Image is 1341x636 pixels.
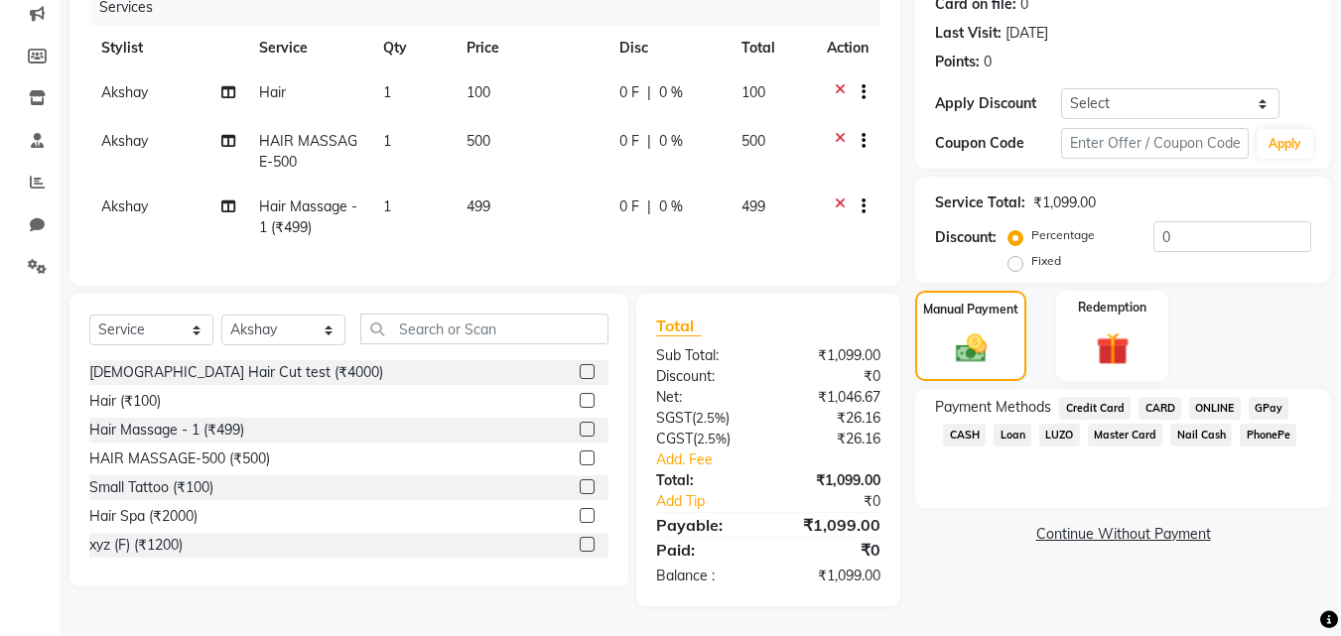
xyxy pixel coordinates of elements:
span: 0 F [619,196,639,217]
span: 100 [741,83,765,101]
th: Total [730,26,816,70]
span: Hair Massage - 1 (₹499) [259,197,357,236]
input: Enter Offer / Coupon Code [1061,128,1249,159]
button: Apply [1257,129,1313,159]
span: SGST [656,409,692,427]
span: Credit Card [1059,397,1131,420]
div: [DEMOGRAPHIC_DATA] Hair Cut test (₹4000) [89,362,383,383]
div: Net: [641,387,768,408]
label: Redemption [1078,299,1146,317]
th: Service [247,26,371,70]
span: 1 [383,132,391,150]
a: Add. Fee [641,449,895,470]
span: 0 % [659,82,683,103]
span: Master Card [1088,424,1163,446]
span: 0 F [619,131,639,152]
div: [DATE] [1006,23,1048,44]
div: Hair Massage - 1 (₹499) [89,420,244,441]
div: Total: [641,470,768,491]
span: PhonePe [1240,424,1296,446]
div: ₹0 [790,491,896,512]
span: Akshay [101,197,148,215]
div: ₹0 [768,538,895,562]
img: _gift.svg [1086,328,1140,369]
label: Percentage [1031,226,1095,244]
span: Hair [259,83,286,101]
span: LUZO [1039,424,1080,446]
a: Continue Without Payment [919,524,1327,545]
img: _cash.svg [946,330,997,366]
div: Coupon Code [935,133,1060,154]
div: 0 [984,52,992,72]
div: HAIR MASSAGE-500 (₹500) [89,448,270,469]
div: Service Total: [935,192,1025,213]
span: 500 [467,132,490,150]
th: Stylist [89,26,247,70]
span: 1 [383,197,391,215]
span: Akshay [101,132,148,150]
span: 2.5% [696,410,726,426]
div: Last Visit: [935,23,1002,44]
span: CASH [943,424,986,446]
label: Fixed [1031,252,1061,270]
div: Hair Spa (₹2000) [89,506,198,527]
span: 0 % [659,196,683,217]
div: xyz (F) (₹1200) [89,535,183,556]
span: Loan [994,424,1031,446]
span: 499 [467,197,490,215]
th: Qty [371,26,454,70]
div: ₹1,099.00 [1033,192,1096,213]
span: | [647,131,651,152]
span: 500 [741,132,765,150]
div: Sub Total: [641,345,768,366]
span: Akshay [101,83,148,101]
div: ₹26.16 [768,408,895,429]
div: Discount: [641,366,768,387]
div: ₹1,046.67 [768,387,895,408]
th: Action [815,26,880,70]
div: Discount: [935,227,997,248]
span: GPay [1249,397,1289,420]
div: Points: [935,52,980,72]
div: Hair (₹100) [89,391,161,412]
div: ₹1,099.00 [768,470,895,491]
span: | [647,196,651,217]
span: 2.5% [697,431,727,446]
span: Payment Methods [935,397,1051,418]
span: 0 % [659,131,683,152]
span: Total [656,316,702,336]
div: ( ) [641,408,768,429]
div: Paid: [641,538,768,562]
th: Disc [607,26,730,70]
span: 499 [741,197,765,215]
div: Payable: [641,513,768,537]
span: | [647,82,651,103]
div: Balance : [641,566,768,586]
span: CGST [656,430,693,447]
div: ( ) [641,429,768,449]
span: 0 F [619,82,639,103]
span: 100 [467,83,490,101]
div: ₹26.16 [768,429,895,449]
div: ₹1,099.00 [768,345,895,366]
input: Search or Scan [360,314,608,344]
label: Manual Payment [923,301,1018,318]
div: ₹0 [768,366,895,387]
span: Nail Cash [1170,424,1232,446]
div: ₹1,099.00 [768,513,895,537]
div: ₹1,099.00 [768,566,895,586]
div: Apply Discount [935,93,1060,114]
span: HAIR MASSAGE-500 [259,132,357,171]
span: 1 [383,83,391,101]
th: Price [455,26,607,70]
a: Add Tip [641,491,789,512]
div: Small Tattoo (₹100) [89,477,213,498]
span: CARD [1139,397,1181,420]
span: ONLINE [1189,397,1241,420]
